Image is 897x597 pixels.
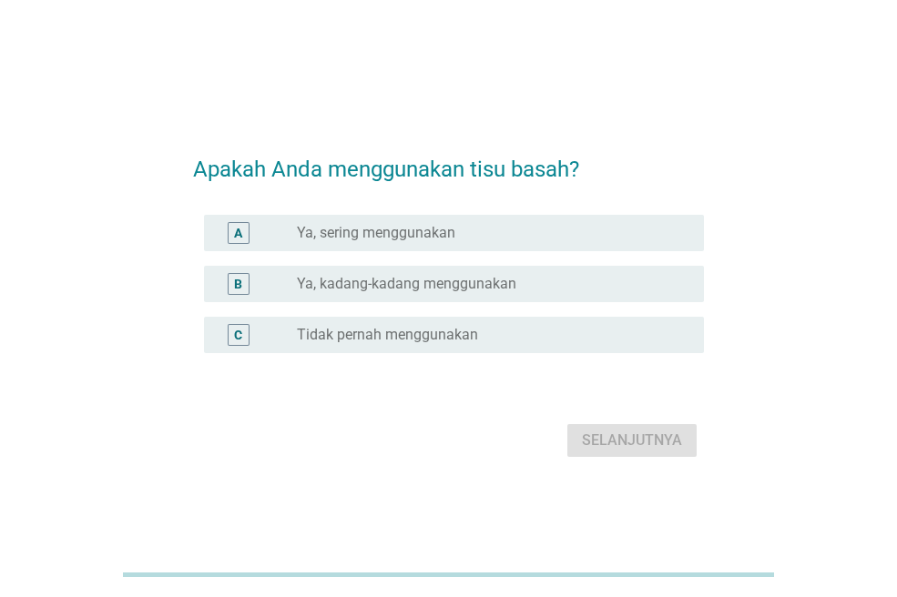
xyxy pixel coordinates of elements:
div: A [234,224,242,243]
div: C [234,326,242,345]
h2: Apakah Anda menggunakan tisu basah? [193,135,704,186]
label: Ya, sering menggunakan [297,224,455,242]
div: B [234,275,242,294]
label: Tidak pernah menggunakan [297,326,478,344]
label: Ya, kadang-kadang menggunakan [297,275,516,293]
